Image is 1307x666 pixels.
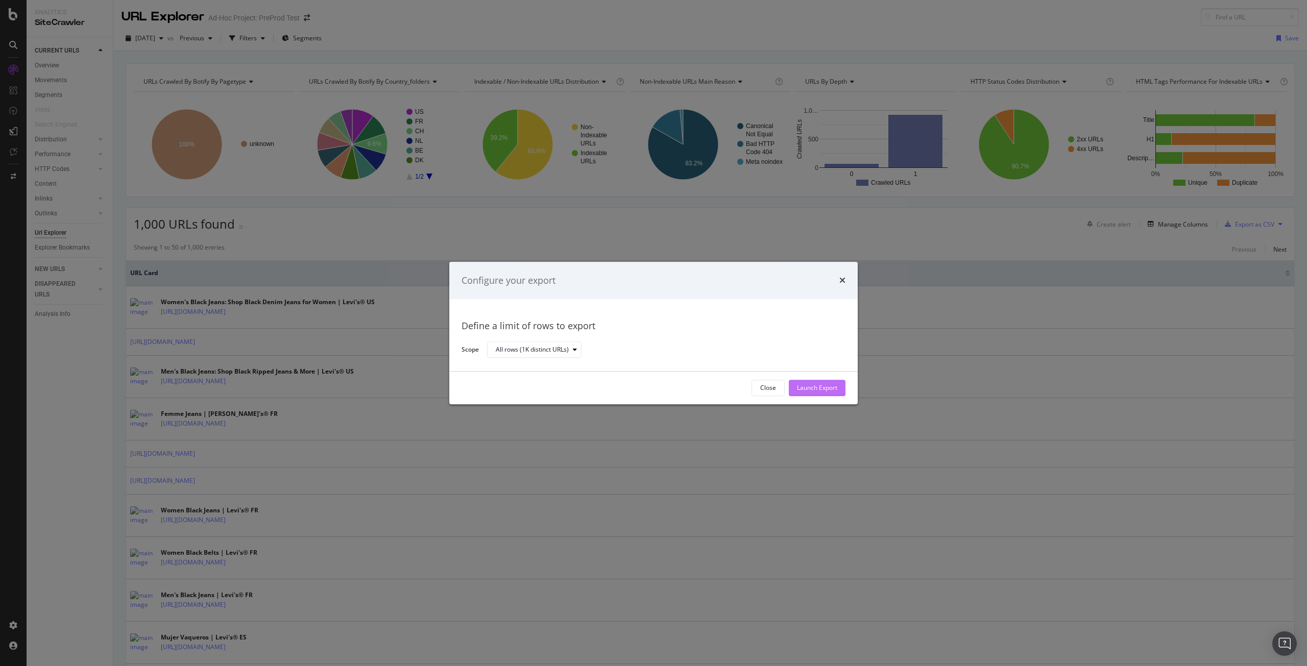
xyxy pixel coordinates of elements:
[752,380,785,396] button: Close
[789,380,845,396] button: Launch Export
[1272,631,1297,656] div: Open Intercom Messenger
[839,274,845,287] div: times
[797,384,837,392] div: Launch Export
[462,345,479,356] label: Scope
[462,274,555,287] div: Configure your export
[496,347,569,353] div: All rows (1K distinct URLs)
[462,320,845,333] div: Define a limit of rows to export
[487,342,582,358] button: All rows (1K distinct URLs)
[449,262,858,404] div: modal
[760,384,776,392] div: Close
